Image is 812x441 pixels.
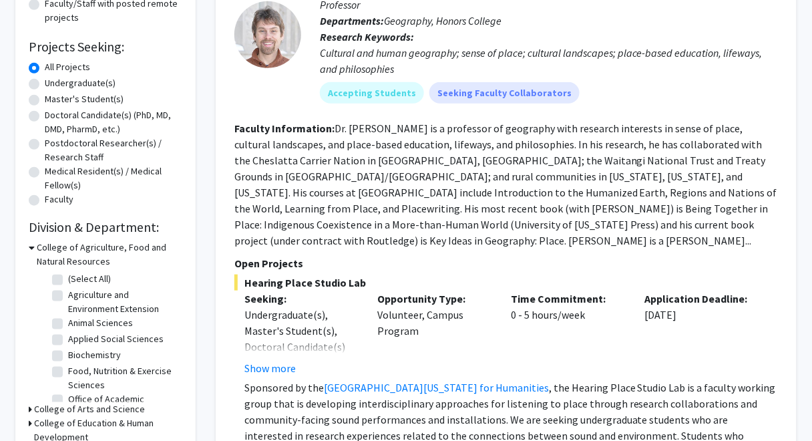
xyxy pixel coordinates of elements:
[234,275,778,291] span: Hearing Place Studio Lab
[378,291,491,307] p: Opportunity Type:
[320,82,424,104] mat-chip: Accepting Students
[68,392,179,420] label: Office of Academic Programs
[45,136,182,164] label: Postdoctoral Researcher(s) / Research Staff
[644,291,758,307] p: Application Deadline:
[29,219,182,235] h2: Division & Department:
[234,122,335,135] b: Faculty Information:
[512,291,625,307] p: Time Commitment:
[45,76,116,90] label: Undergraduate(s)
[368,291,501,376] div: Volunteer, Campus Program
[68,272,111,286] label: (Select All)
[45,192,73,206] label: Faculty
[320,14,384,27] b: Departments:
[320,45,778,77] div: Cultural and human geography; sense of place; cultural landscapes; place-based education, lifeway...
[45,108,182,136] label: Doctoral Candidate(s) (PhD, MD, DMD, PharmD, etc.)
[244,291,358,307] p: Seeking:
[234,122,777,247] fg-read-more: Dr. [PERSON_NAME] is a professor of geography with research interests in sense of place, cultural...
[45,92,124,106] label: Master's Student(s)
[68,332,164,346] label: Applied Social Sciences
[68,364,179,392] label: Food, Nutrition & Exercise Sciences
[501,291,635,376] div: 0 - 5 hours/week
[234,255,778,271] p: Open Projects
[244,307,358,387] div: Undergraduate(s), Master's Student(s), Doctoral Candidate(s) (PhD, MD, DMD, PharmD, etc.)
[384,14,501,27] span: Geography, Honors College
[68,288,179,316] label: Agriculture and Environment Extension
[324,381,549,394] a: [GEOGRAPHIC_DATA][US_STATE] for Humanities
[45,60,90,74] label: All Projects
[34,402,145,416] h3: College of Arts and Science
[429,82,580,104] mat-chip: Seeking Faculty Collaborators
[634,291,768,376] div: [DATE]
[10,381,57,431] iframe: Chat
[68,316,133,330] label: Animal Sciences
[320,30,414,43] b: Research Keywords:
[68,348,121,362] label: Biochemistry
[37,241,182,269] h3: College of Agriculture, Food and Natural Resources
[29,39,182,55] h2: Projects Seeking:
[45,164,182,192] label: Medical Resident(s) / Medical Fellow(s)
[244,360,296,376] button: Show more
